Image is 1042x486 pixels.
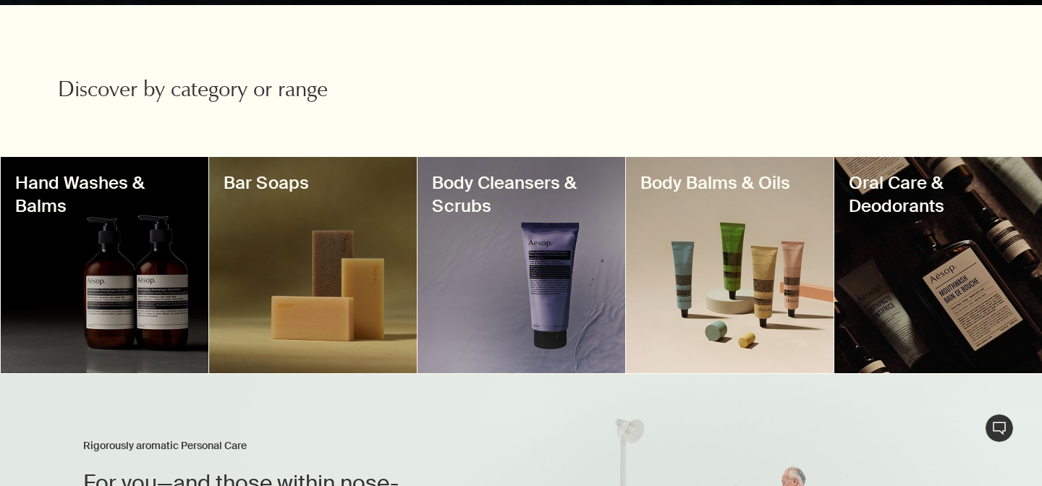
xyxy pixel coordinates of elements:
button: Live Assistance [985,414,1014,443]
a: Mouthwash bottlesOral Care & Deodorants [834,157,1042,373]
a: Eleos nourishing body cleanser tubeBody Cleansers & Scrubs [418,157,625,373]
h3: Hand Washes & Balms [15,171,194,218]
a: Four body balm tubesBody Balms & Oils [626,157,834,373]
a: Three bar soaps sitting togetherBar Soaps [209,157,417,373]
h3: Oral Care & Deodorants [849,171,1028,218]
h2: Discover by category or range [58,77,367,106]
h3: Rigorously aromatic Personal Care [83,438,438,455]
h3: Body Cleansers & Scrubs [432,171,611,218]
h3: Bar Soaps [224,171,402,195]
h3: Body Balms & Oils [640,171,819,195]
a: Hand Wash and Hand Balm bottlesHand Washes & Balms [1,157,208,373]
